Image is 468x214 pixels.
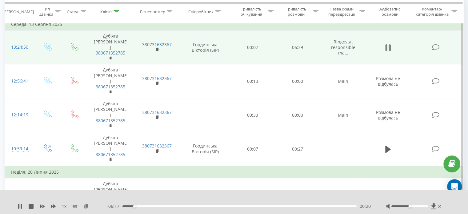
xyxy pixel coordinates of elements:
td: 00:07 [230,132,275,166]
td: 06:39 [275,30,320,64]
td: 02:30 [275,178,320,212]
span: - 06:17 [107,203,122,209]
a: 380731632367 [142,109,172,115]
td: Дуб'яга [PERSON_NAME] [87,64,134,98]
td: 00:07 [230,30,275,64]
div: Бізнес номер [140,9,165,14]
td: 00:14 [230,178,275,212]
td: 00:00 [275,98,320,132]
div: 12:56:41 [11,75,27,87]
a: 380671352785 [96,118,125,123]
td: Гординська Вікторія (SIP) [180,132,230,166]
span: 1 x [62,203,66,209]
div: Співробітник [188,9,214,14]
a: 380731632367 [142,143,172,149]
div: Назва схеми переадресації [326,6,358,17]
div: 10:59:14 [11,143,27,155]
div: Accessibility label [133,205,136,208]
a: 380671352785 [96,84,125,90]
div: 13:38:19 [11,189,27,201]
td: 00:13 [230,64,275,98]
div: 13:24:50 [11,41,27,53]
div: Accessibility label [408,205,411,208]
a: 380731632367 [142,42,172,47]
td: Середа, 13 Серпня 2025 [5,18,463,30]
div: [PERSON_NAME] [3,9,34,14]
a: 380671352785 [96,50,125,56]
td: Неділя, 20 Липня 2025 [5,166,463,178]
a: 380671352785 [96,151,125,157]
td: 00:27 [275,132,320,166]
span: Розмова не відбулась [376,75,400,87]
td: Дуб'яга [PERSON_NAME] [87,132,134,166]
span: 00:20 [360,203,371,209]
div: Тривалість очікування [236,6,267,17]
div: Тривалість розмови [281,6,311,17]
td: [PERSON_NAME] (SIP) [180,178,230,212]
div: Тип дзвінка [39,6,53,17]
span: Розмова не відбулась [376,109,400,121]
td: 00:33 [230,98,275,132]
div: Коментар/категорія дзвінка [414,6,450,17]
span: Ringostat responsible ma... [331,39,355,56]
a: 380731632367 [142,75,172,81]
div: Аудіозапис розмови [372,6,408,17]
div: Клієнт [100,9,112,14]
td: Main [320,98,366,132]
div: Open Intercom Messenger [447,179,462,194]
td: Гординська Вікторія (SIP) [180,30,230,64]
td: 00:00 [275,64,320,98]
td: Дуб'яга [PERSON_NAME] [87,178,134,212]
a: 380731632367 [142,189,172,195]
td: Дуб'яга [PERSON_NAME] [87,30,134,64]
div: 12:14:19 [11,109,27,121]
td: Main [320,64,366,98]
div: Статус [67,9,79,14]
td: Дуб'яга [PERSON_NAME] [87,98,134,132]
